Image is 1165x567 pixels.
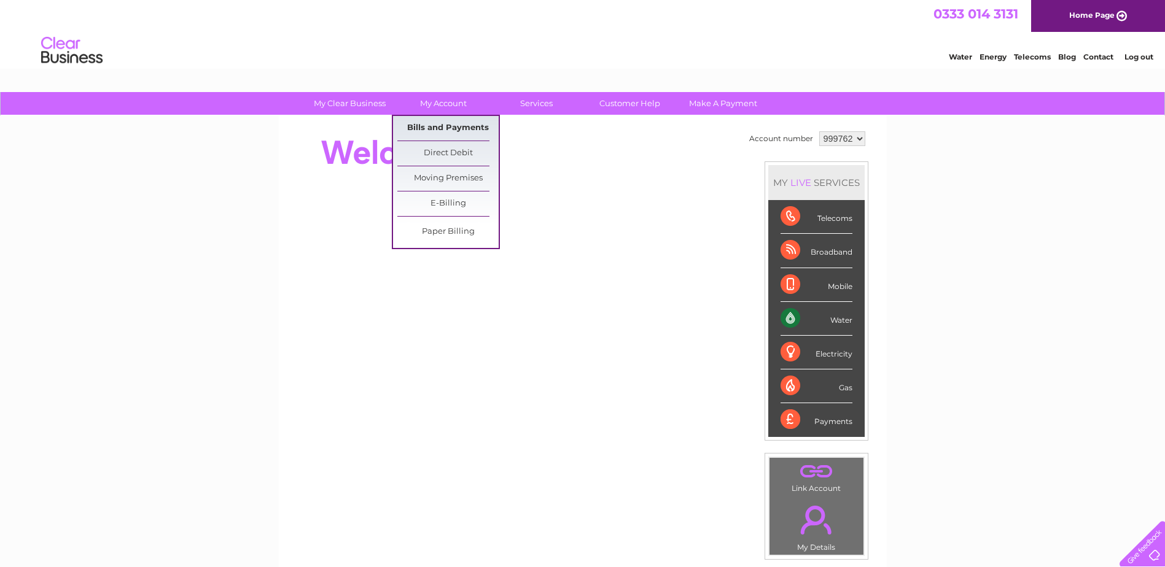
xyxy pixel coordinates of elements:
[773,461,860,482] a: .
[781,302,852,336] div: Water
[773,498,860,541] a: .
[1083,52,1113,61] a: Contact
[397,116,499,141] a: Bills and Payments
[933,6,1018,21] a: 0333 014 3131
[1014,52,1051,61] a: Telecoms
[980,52,1007,61] a: Energy
[397,166,499,191] a: Moving Premises
[397,141,499,166] a: Direct Debit
[397,220,499,244] a: Paper Billing
[1124,52,1153,61] a: Log out
[781,268,852,302] div: Mobile
[781,200,852,234] div: Telecoms
[486,92,587,115] a: Services
[788,177,814,188] div: LIVE
[768,165,865,200] div: MY SERVICES
[293,7,873,60] div: Clear Business is a trading name of Verastar Limited (registered in [GEOGRAPHIC_DATA] No. 3667643...
[392,92,494,115] a: My Account
[41,32,103,69] img: logo.png
[746,128,816,149] td: Account number
[397,191,499,216] a: E-Billing
[299,92,400,115] a: My Clear Business
[781,234,852,268] div: Broadband
[769,457,864,496] td: Link Account
[781,369,852,403] div: Gas
[1058,52,1076,61] a: Blog
[781,403,852,436] div: Payments
[781,336,852,369] div: Electricity
[769,495,864,555] td: My Details
[579,92,680,115] a: Customer Help
[672,92,774,115] a: Make A Payment
[949,52,972,61] a: Water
